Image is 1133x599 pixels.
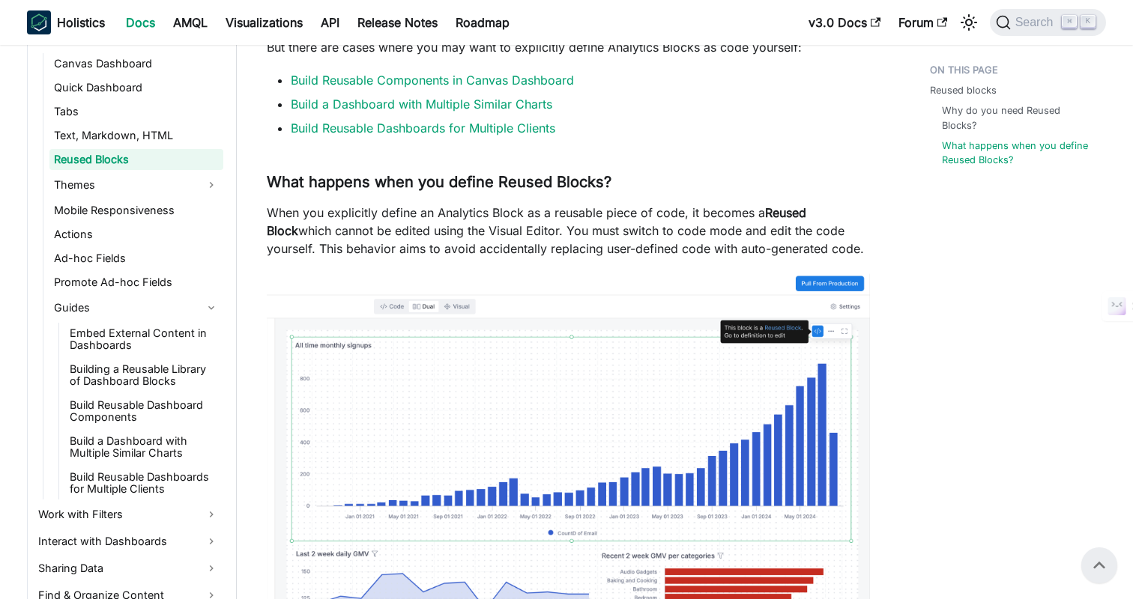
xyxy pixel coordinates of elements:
a: Interact with Dashboards [34,529,223,553]
a: Building a Reusable Library of Dashboard Blocks [65,359,223,392]
a: Canvas Dashboard [49,53,223,74]
p: When you explicitly define an Analytics Block as a reusable piece of code, it becomes a which can... [267,204,870,258]
nav: Docs sidebar [12,45,237,599]
a: Why do you need Reused Blocks? [942,103,1091,132]
a: Forum [889,10,956,34]
a: v3.0 Docs [800,10,889,34]
a: Promote Ad-hoc Fields [49,272,223,293]
a: Themes [49,173,223,197]
a: What happens when you define Reused Blocks? [942,139,1091,167]
a: Visualizations [217,10,312,34]
button: Search (Command+K) [990,9,1106,36]
h3: What happens when you define Reused Blocks? [267,173,870,192]
a: Work with Filters [34,502,223,526]
button: Scroll back to top [1081,547,1117,583]
a: Reused Blocks [49,149,223,170]
kbd: K [1081,15,1096,28]
a: Reused blocks [930,83,997,97]
span: Search [1011,16,1063,29]
a: Build a Dashboard with Multiple Similar Charts [65,431,223,463]
a: Mobile Responsiveness [49,200,223,221]
a: Build Reusable Dashboards for Multiple Clients [291,121,555,136]
a: Ad-hoc Fields [49,248,223,269]
a: Roadmap [447,10,519,34]
a: Tabs [49,101,223,122]
a: Build Reusable Dashboards for Multiple Clients [65,466,223,499]
a: Text, Markdown, HTML [49,125,223,146]
p: But there are cases where you may want to explicitly define Analytics Blocks as code yourself: [267,38,870,56]
a: Sharing Data [34,556,223,580]
b: Holistics [57,13,105,31]
button: Switch between dark and light mode (currently light mode) [957,10,981,34]
a: Docs [117,10,164,34]
a: Build a Dashboard with Multiple Similar Charts [291,97,552,112]
a: Quick Dashboard [49,77,223,98]
a: Guides [49,296,223,320]
kbd: ⌘ [1062,15,1077,28]
a: Build Reusable Components in Canvas Dashboard [291,73,574,88]
a: Build Reusable Dashboard Components [65,395,223,428]
a: API [312,10,348,34]
a: HolisticsHolistics [27,10,105,34]
a: AMQL [164,10,217,34]
img: Holistics [27,10,51,34]
a: Actions [49,224,223,245]
a: Embed External Content in Dashboards [65,323,223,356]
a: Release Notes [348,10,447,34]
